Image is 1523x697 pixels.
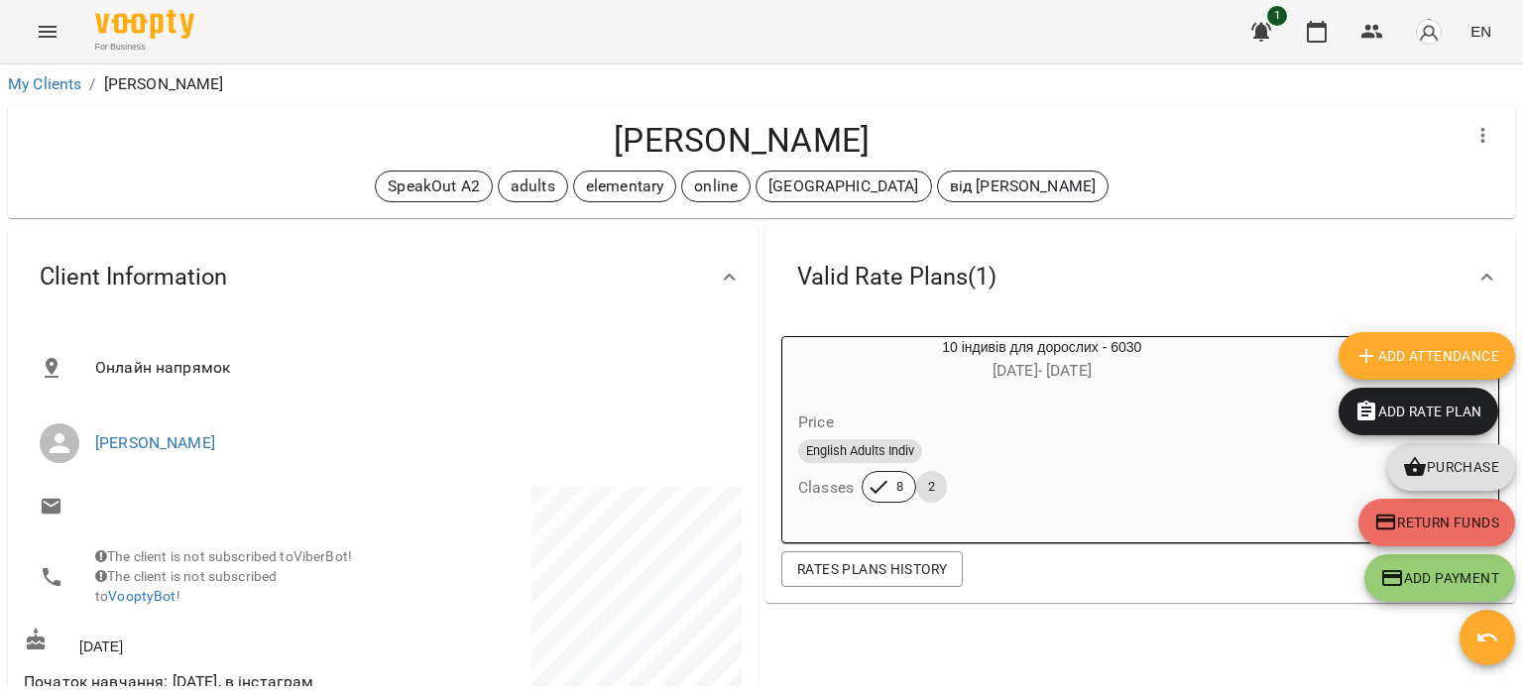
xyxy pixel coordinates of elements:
[20,624,383,660] div: [DATE]
[89,72,95,96] li: /
[1354,344,1499,368] span: Add Attendance
[1387,443,1515,491] button: Purchase
[768,174,919,198] p: [GEOGRAPHIC_DATA]
[694,174,738,198] p: online
[765,226,1515,328] div: Valid Rate Plans(1)
[993,361,1092,380] span: [DATE] - [DATE]
[1339,388,1498,435] button: Add Rate plan
[498,171,568,202] div: adults
[1403,455,1499,479] span: Purchase
[884,478,915,496] span: 8
[573,171,676,202] div: elementary
[104,72,224,96] p: [PERSON_NAME]
[1267,6,1287,26] span: 1
[798,442,922,460] span: English Adults Indiv
[797,557,947,581] span: Rates Plans History
[8,74,81,93] a: My Clients
[797,262,996,292] span: Valid Rate Plans ( 1 )
[950,174,1097,198] p: від [PERSON_NAME]
[95,548,352,564] span: The client is not subscribed to ViberBot!
[798,474,854,502] h6: Classes
[95,10,194,39] img: Voopty Logo
[756,171,932,202] div: [GEOGRAPHIC_DATA]
[1358,499,1515,546] button: Return funds
[511,174,555,198] p: adults
[1380,566,1499,590] span: Add Payment
[586,174,663,198] p: elementary
[1374,511,1499,534] span: Return funds
[40,262,227,292] span: Client Information
[95,433,215,452] a: [PERSON_NAME]
[24,8,71,56] button: Menu
[1339,332,1515,380] button: Add Attendance
[781,551,963,587] button: Rates Plans History
[108,588,176,604] a: VooptyBot
[916,478,947,496] span: 2
[1470,21,1491,42] span: EN
[681,171,751,202] div: online
[8,226,758,328] div: Client Information
[95,41,194,54] span: For Business
[95,568,277,604] span: The client is not subscribed to !
[8,72,1515,96] nav: breadcrumb
[1354,400,1482,423] span: Add Rate plan
[95,356,726,380] span: Онлайн напрямок
[1463,13,1499,50] button: EN
[375,171,493,202] div: SpeakOut A2
[24,120,1460,161] h4: [PERSON_NAME]
[937,171,1110,202] div: від [PERSON_NAME]
[782,337,1302,526] button: 10 індивів для дорослих - 6030[DATE]- [DATE]PriceEnglish Adults IndivClasses82
[1415,18,1443,46] img: avatar_s.png
[782,337,1302,385] div: 10 індивів для дорослих - 6030
[1364,554,1515,602] button: Add Payment
[798,408,834,436] h6: Price
[388,174,480,198] p: SpeakOut A2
